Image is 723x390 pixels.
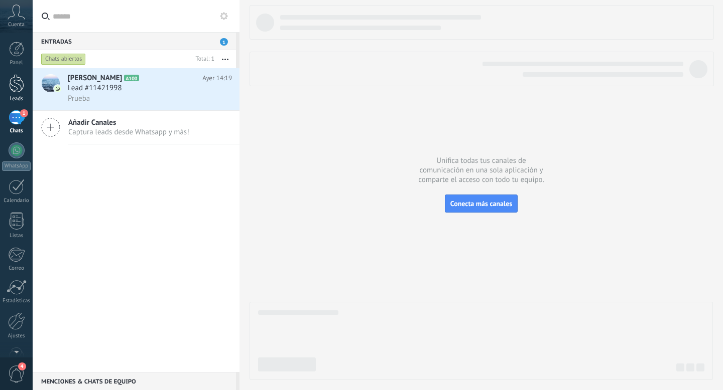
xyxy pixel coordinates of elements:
span: Ayer 14:19 [202,73,232,83]
span: [PERSON_NAME] [68,73,122,83]
div: Listas [2,233,31,239]
div: Chats abiertos [41,53,86,65]
span: Cuenta [8,22,25,28]
span: 1 [20,109,28,117]
div: Ajustes [2,333,31,339]
span: Añadir Canales [68,118,189,127]
div: Calendario [2,198,31,204]
span: 1 [220,38,228,46]
span: 4 [18,362,26,370]
button: Conecta más canales [445,194,518,213]
div: Entradas [33,32,236,50]
span: Prueba [68,94,90,103]
div: Leads [2,96,31,102]
span: A100 [124,75,139,81]
div: Correo [2,265,31,272]
div: Total: 1 [192,54,214,64]
div: Chats [2,128,31,134]
span: Lead #11421998 [68,83,122,93]
div: WhatsApp [2,161,31,171]
img: icon [54,85,61,92]
div: Panel [2,60,31,66]
button: Más [214,50,236,68]
span: Captura leads desde Whatsapp y más! [68,127,189,137]
a: avataricon[PERSON_NAME]A100Ayer 14:19Lead #11421998Prueba [33,68,239,110]
div: Estadísticas [2,298,31,304]
span: Conecta más canales [450,199,512,208]
div: Menciones & Chats de equipo [33,372,236,390]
